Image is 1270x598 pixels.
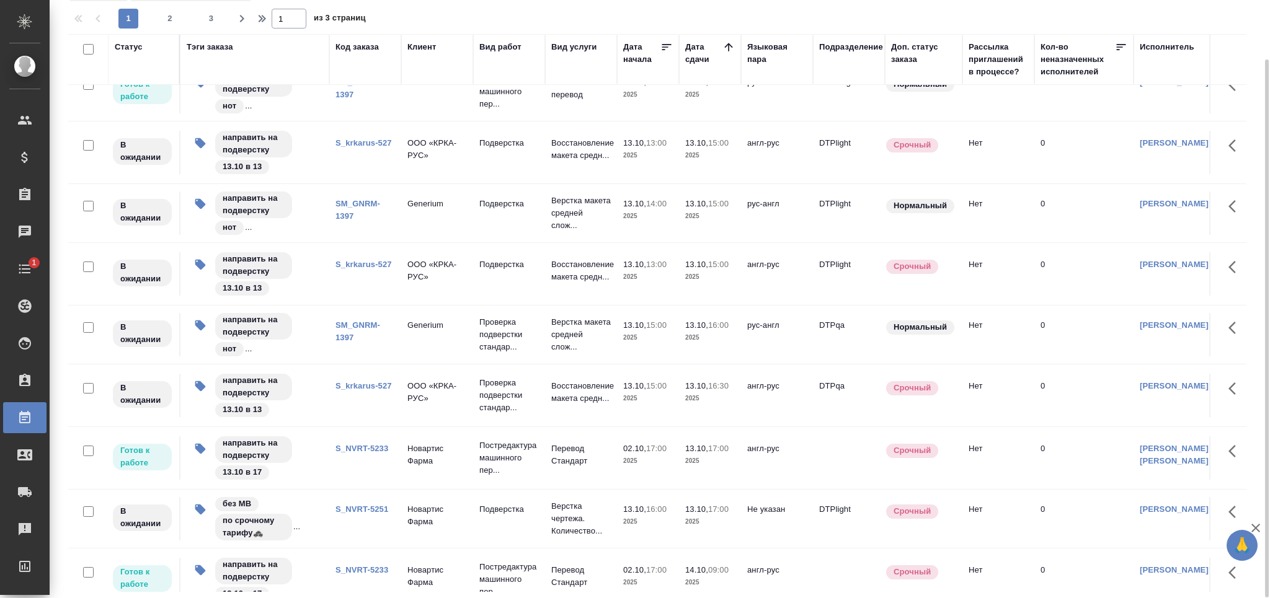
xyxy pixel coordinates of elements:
[223,514,285,539] p: по срочному тарифу🚓
[223,100,236,112] p: нот
[112,503,173,532] div: Исполнитель назначен, приступать к работе пока рано
[479,439,539,477] p: Постредактура машинного пер...
[223,403,262,416] p: 13.10 в 13
[187,190,214,218] button: Изменить тэги
[708,444,729,453] p: 17:00
[1232,532,1253,558] span: 🙏
[479,503,539,516] p: Подверстка
[708,138,729,147] p: 15:00
[335,444,388,453] a: S_NVRT-5233
[120,139,164,164] p: В ожидании
[551,41,597,53] div: Вид услуги
[1034,313,1134,356] td: 0
[1140,41,1194,53] div: Исполнитель
[187,372,214,400] button: Изменить тэги
[120,444,164,469] p: Готов к работе
[894,505,931,517] p: Срочный
[551,76,611,101] p: Бизнес перевод
[479,41,522,53] div: Вид работ
[407,564,467,589] p: Новартис Фарма
[202,9,221,29] button: 3
[223,253,285,278] p: направить на подверстку
[112,564,173,593] div: Исполнитель может приступить к работе
[1041,41,1115,78] div: Кол-во неназначенных исполнителей
[894,139,931,151] p: Срочный
[962,70,1034,113] td: Нет
[685,149,735,162] p: 2025
[741,436,813,480] td: англ-рус
[646,504,667,514] p: 16:00
[407,41,436,53] div: Клиент
[962,436,1034,480] td: Нет
[551,380,611,405] p: Восстановление макета средн...
[335,41,379,53] div: Код заказа
[112,258,173,288] div: Исполнитель назначен, приступать к работе пока рано
[223,343,236,355] p: нот
[1140,320,1209,330] a: [PERSON_NAME]
[112,198,173,227] div: Исполнитель назначен, приступать к работе пока рано
[112,380,173,409] div: Исполнитель назначен, приступать к работе пока рано
[623,332,673,344] p: 2025
[214,496,323,542] div: без МВ, по срочному тарифу🚓, На разверстке
[685,516,735,528] p: 2025
[214,251,323,297] div: направить на подверстку, 13.10 в 13
[120,260,164,285] p: В ожидании
[120,566,164,591] p: Готов к работе
[1227,530,1258,561] button: 🙏
[479,316,539,353] p: Проверка подверстки стандар...
[187,312,214,339] button: Изменить тэги
[708,320,729,330] p: 16:00
[407,503,467,528] p: Новартис Фарма
[214,435,323,481] div: направить на подверстку, 13.10 в 17
[623,392,673,405] p: 2025
[646,565,667,574] p: 17:00
[120,321,164,346] p: В ожидании
[623,455,673,467] p: 2025
[223,282,262,294] p: 13.10 в 13
[813,191,885,235] td: DTPlight
[623,149,673,162] p: 2025
[813,252,885,296] td: DTPlight
[623,89,673,101] p: 2025
[1034,191,1134,235] td: 0
[223,314,285,338] p: направить на подверстку
[894,566,931,578] p: Срочный
[335,320,380,342] a: SM_GNRM-1397
[646,199,667,208] p: 14:00
[214,190,323,236] div: направить на подверстку, нот, сдать 13.10.
[112,442,173,472] div: Исполнитель может приступить к работе
[1140,381,1209,390] a: [PERSON_NAME]
[962,497,1034,540] td: Нет
[623,320,646,330] p: 13.10,
[1140,504,1209,514] a: [PERSON_NAME]
[813,131,885,174] td: DTPlight
[646,260,667,269] p: 13:00
[551,258,611,283] p: Восстановление макета средн...
[708,260,729,269] p: 15:00
[813,497,885,540] td: DTPlight
[1034,374,1134,417] td: 0
[685,504,708,514] p: 13.10,
[335,138,392,147] a: S_krkarus-527
[685,565,708,574] p: 14.10,
[1221,497,1251,527] button: Здесь прячутся важные кнопки
[685,138,708,147] p: 13.10,
[187,130,214,157] button: Изменить тэги
[112,76,173,105] div: Исполнитель может приступить к работе
[223,498,251,510] p: без МВ
[623,516,673,528] p: 2025
[223,221,236,234] p: нот
[479,258,539,271] p: Подверстка
[1221,131,1251,160] button: Здесь прячутся важные кнопки
[1034,131,1134,174] td: 0
[187,496,214,523] button: Изменить тэги
[223,192,285,217] p: направить на подверстку
[407,319,467,332] p: Generium
[894,321,947,333] p: Нормальный
[335,381,392,390] a: S_krkarus-527
[708,504,729,514] p: 17:00
[646,444,667,453] p: 17:00
[1034,497,1134,540] td: 0
[335,199,380,221] a: SM_GNRM-1397
[214,69,323,115] div: направить на подверстку, нот, сдать 13.10.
